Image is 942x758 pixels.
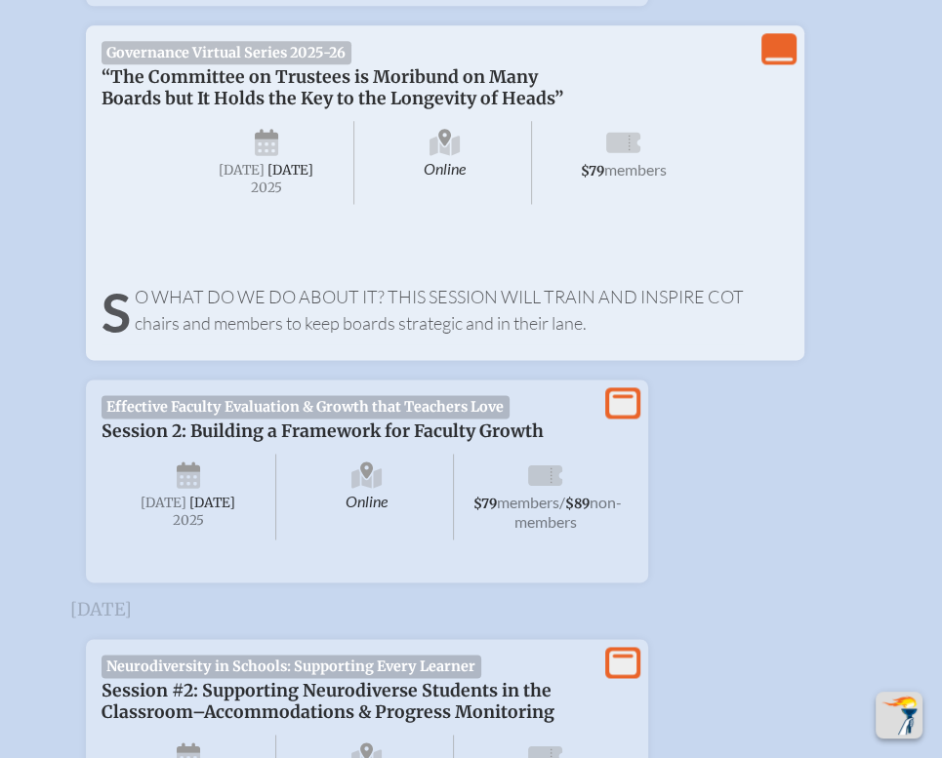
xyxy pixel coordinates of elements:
[102,420,594,442] p: Session 2: Building a Framework for Faculty Growth
[497,493,559,511] span: members
[473,496,497,512] span: $79
[267,162,313,179] span: [DATE]
[102,66,594,109] p: “The Committee on Trustees is Moribund on Many Boards but It Holds the Key to the Longevity of He...
[102,284,789,337] p: So what do we do about it? This session will train and inspire COT chairs and members to keep boa...
[102,395,510,419] span: Effective Faculty Evaluation & Growth that Teachers Love
[880,696,919,735] img: To the top
[102,41,351,64] span: Governance Virtual Series 2025-26
[141,495,186,511] span: [DATE]
[358,121,533,203] span: Online
[514,493,623,531] span: non-members
[70,600,872,619] h3: [DATE]
[219,162,265,179] span: [DATE]
[604,160,667,179] span: members
[189,495,235,511] span: [DATE]
[559,493,565,511] span: /
[876,692,922,738] button: Scroll Top
[581,163,604,180] span: $79
[280,454,455,539] span: Online
[102,655,481,678] span: Neurodiversity in Schools: Supporting Every Learner
[565,496,590,512] span: $89
[102,680,594,723] p: Session #2: Supporting Neurodiverse Students in the Classroom–Accommodations & Progress Monitoring
[117,513,260,528] span: 2025
[195,180,338,195] span: 2025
